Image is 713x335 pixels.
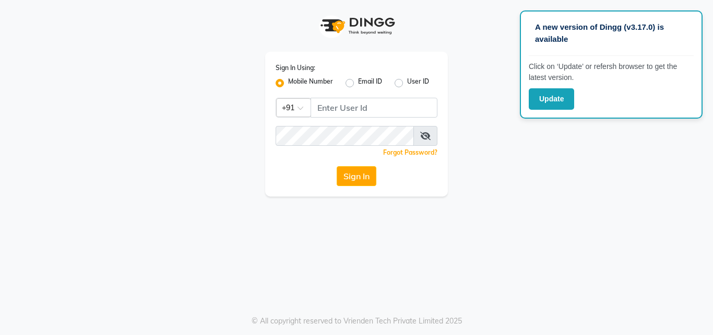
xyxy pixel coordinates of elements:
[383,148,437,156] a: Forgot Password?
[529,61,694,83] p: Click on ‘Update’ or refersh browser to get the latest version.
[337,166,376,186] button: Sign In
[529,88,574,110] button: Update
[407,77,429,89] label: User ID
[276,126,414,146] input: Username
[288,77,333,89] label: Mobile Number
[535,21,687,45] p: A new version of Dingg (v3.17.0) is available
[276,63,315,73] label: Sign In Using:
[311,98,437,118] input: Username
[358,77,382,89] label: Email ID
[315,10,398,41] img: logo1.svg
